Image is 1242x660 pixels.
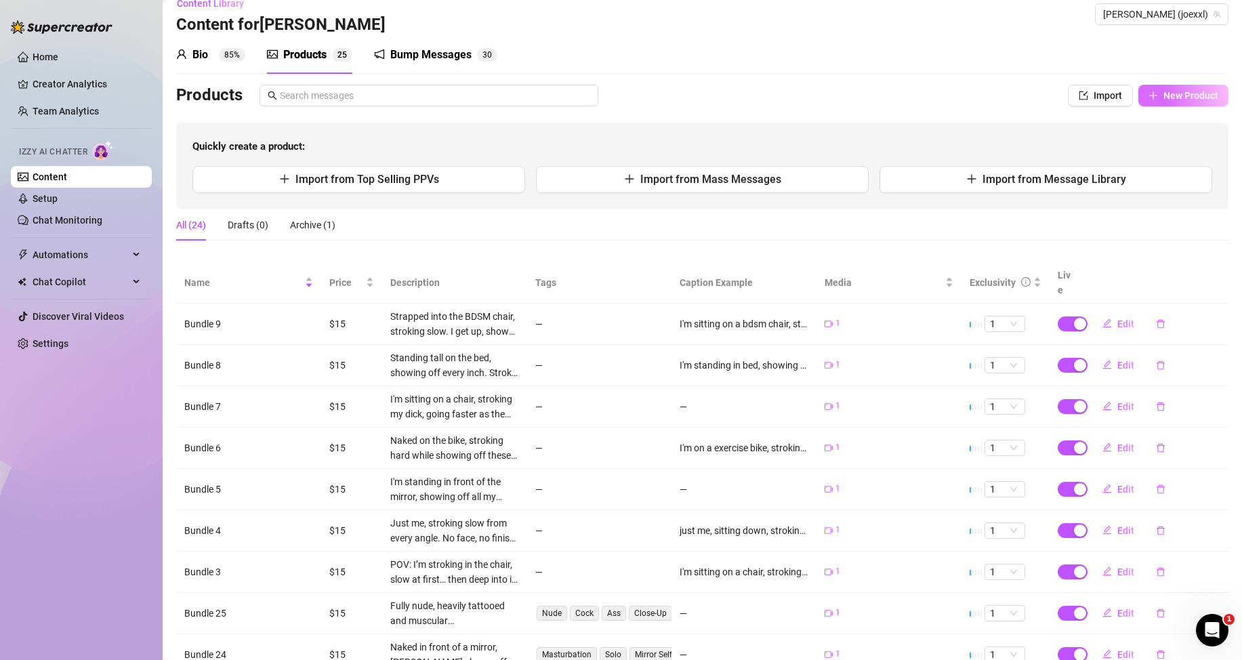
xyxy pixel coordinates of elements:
[1156,484,1165,494] span: delete
[680,523,808,538] div: just me, sitting down, stroking it slowly, from differents povs, also there is no cum or face in ...
[680,606,808,621] div: —
[19,146,87,159] span: Izzy AI Chatter
[321,304,382,345] td: $15
[990,523,1020,538] span: 1
[329,275,363,290] span: Price
[290,218,335,232] div: Archive (1)
[527,262,672,304] th: Tags
[680,358,808,373] div: I'm standing in bed, showing off my body, then stroking my dick slowly, then going faster as que ...
[487,50,492,60] span: 0
[835,565,840,578] span: 1
[825,568,833,576] span: video-camera
[990,606,1020,621] span: 1
[680,399,808,414] div: —
[321,510,382,552] td: $15
[33,193,58,204] a: Setup
[1117,442,1134,453] span: Edit
[1068,85,1133,106] button: Import
[990,482,1020,497] span: 1
[671,262,816,304] th: Caption Example
[1145,520,1176,541] button: delete
[1102,566,1112,576] span: edit
[1156,443,1165,453] span: delete
[219,48,245,62] sup: 85%
[33,311,124,322] a: Discover Viral Videos
[18,277,26,287] img: Chat Copilot
[1117,401,1134,412] span: Edit
[1103,4,1220,24] span: 𝙅𝙊𝙀 (joexxl)
[1145,478,1176,500] button: delete
[1050,262,1083,304] th: Live
[1156,567,1165,577] span: delete
[390,474,519,504] div: I'm standing in front of the mirror, showing off all my body, my muscles, my butt, my hard cock. ...
[680,482,808,497] div: —
[1094,90,1122,101] span: Import
[192,47,208,63] div: Bio
[835,358,840,371] span: 1
[816,262,961,304] th: Media
[970,275,1016,290] div: Exclusivity
[1102,318,1112,328] span: edit
[680,316,808,331] div: I'm sitting on a bdsm chair, stroking my dick, then I stand up, pose a bit and keep stroking it
[332,48,352,62] sup: 25
[825,485,833,493] span: video-camera
[527,386,672,428] td: —
[1156,319,1165,329] span: delete
[825,275,943,290] span: Media
[283,47,327,63] div: Products
[1092,396,1145,417] button: Edit
[390,598,519,628] div: Fully nude, heavily tattooed and muscular [DEMOGRAPHIC_DATA] showing off his body in a bedroom. I...
[527,510,672,552] td: —
[1092,478,1145,500] button: Edit
[482,50,487,60] span: 3
[33,171,67,182] a: Content
[1145,354,1176,376] button: delete
[1213,10,1221,18] span: team
[527,304,672,345] td: —
[390,350,519,380] div: Standing tall on the bed, showing off every inch. Stroke starts slow… then I take control and go ...
[337,50,342,60] span: 2
[176,469,321,510] td: Bundle 5
[1117,318,1134,329] span: Edit
[1102,484,1112,493] span: edit
[184,275,302,290] span: Name
[11,20,112,34] img: logo-BBDzfeDw.svg
[825,609,833,617] span: video-camera
[1145,313,1176,335] button: delete
[536,166,869,193] button: Import from Mass Messages
[176,14,386,36] h3: Content for [PERSON_NAME]
[825,403,833,411] span: video-camera
[825,527,833,535] span: video-camera
[825,651,833,659] span: video-camera
[527,469,672,510] td: —
[176,345,321,386] td: Bundle 8
[1196,614,1228,646] iframe: Intercom live chat
[382,262,527,304] th: Description
[1092,520,1145,541] button: Edit
[33,244,129,266] span: Automations
[1102,608,1112,617] span: edit
[537,606,567,621] span: Nude
[527,552,672,593] td: —
[602,606,626,621] span: Ass
[1021,277,1031,287] span: info-circle
[295,173,439,186] span: Import from Top Selling PPVs
[390,516,519,545] div: Just me, stroking slow from every angle. No face, no finish—just pure tease and motion. You’ll wa...
[1156,609,1165,618] span: delete
[374,49,385,60] span: notification
[835,482,840,495] span: 1
[835,441,840,454] span: 1
[321,262,382,304] th: Price
[33,271,129,293] span: Chat Copilot
[176,593,321,634] td: Bundle 25
[1102,360,1112,369] span: edit
[1156,360,1165,370] span: delete
[1102,649,1112,659] span: edit
[321,428,382,469] td: $15
[527,428,672,469] td: —
[1163,90,1218,101] span: New Product
[1145,437,1176,459] button: delete
[33,106,99,117] a: Team Analytics
[267,49,278,60] span: picture
[640,173,781,186] span: Import from Mass Messages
